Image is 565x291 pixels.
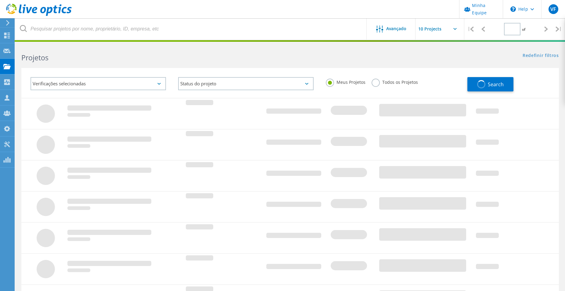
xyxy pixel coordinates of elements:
[326,79,365,84] label: Meus Projetos
[467,77,513,91] button: Search
[523,53,559,59] a: Redefinir filtros
[550,7,556,12] span: VF
[464,18,477,40] div: |
[15,18,367,40] input: Pesquisar projetos por nome, proprietário, ID, empresa, etc
[488,81,504,88] span: Search
[552,18,565,40] div: |
[372,79,418,84] label: Todos os Projetos
[510,6,516,12] svg: \n
[178,77,314,90] div: Status do projeto
[31,77,166,90] div: Verificações selecionadas
[386,27,406,31] span: Avançado
[21,53,49,62] b: Projetos
[522,27,525,32] span: of
[6,13,72,17] a: Live Optics Dashboard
